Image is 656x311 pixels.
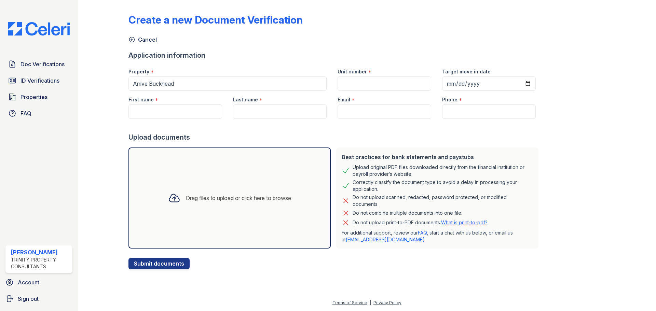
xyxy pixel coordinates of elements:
label: Property [128,68,149,75]
span: Account [18,278,39,286]
label: Unit number [338,68,367,75]
img: CE_Logo_Blue-a8612792a0a2168367f1c8372b55b34899dd931a85d93a1a3d3e32e68fde9ad4.png [3,22,75,36]
a: Doc Verifications [5,57,72,71]
label: Last name [233,96,258,103]
label: Email [338,96,350,103]
div: Do not upload scanned, redacted, password protected, or modified documents. [353,194,533,208]
div: Upload original PDF files downloaded directly from the financial institution or payroll provider’... [353,164,533,178]
a: Privacy Policy [373,300,401,305]
span: FAQ [20,109,31,117]
a: Properties [5,90,72,104]
div: Correctly classify the document type to avoid a delay in processing your application. [353,179,533,193]
a: FAQ [5,107,72,120]
span: ID Verifications [20,76,59,85]
label: Target move in date [442,68,491,75]
div: Drag files to upload or click here to browse [186,194,291,202]
p: Do not upload print-to-PDF documents. [353,219,488,226]
span: Sign out [18,295,39,303]
a: [EMAIL_ADDRESS][DOMAIN_NAME] [346,237,425,242]
span: Properties [20,93,47,101]
div: Application information [128,51,541,60]
span: Doc Verifications [20,60,65,68]
a: Cancel [128,36,157,44]
button: Submit documents [128,258,190,269]
div: Upload documents [128,132,541,142]
a: FAQ [418,230,427,236]
a: Terms of Service [332,300,367,305]
a: ID Verifications [5,74,72,87]
div: | [370,300,371,305]
a: Account [3,275,75,289]
a: What is print-to-pdf? [441,220,488,225]
p: For additional support, review our , start a chat with us below, or email us at [342,229,533,243]
div: Trinity Property Consultants [11,256,70,270]
div: Best practices for bank statements and paystubs [342,153,533,161]
div: Do not combine multiple documents into one file. [353,209,462,217]
label: Phone [442,96,457,103]
label: First name [128,96,154,103]
a: Sign out [3,292,75,306]
div: Create a new Document Verification [128,14,303,26]
div: [PERSON_NAME] [11,248,70,256]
